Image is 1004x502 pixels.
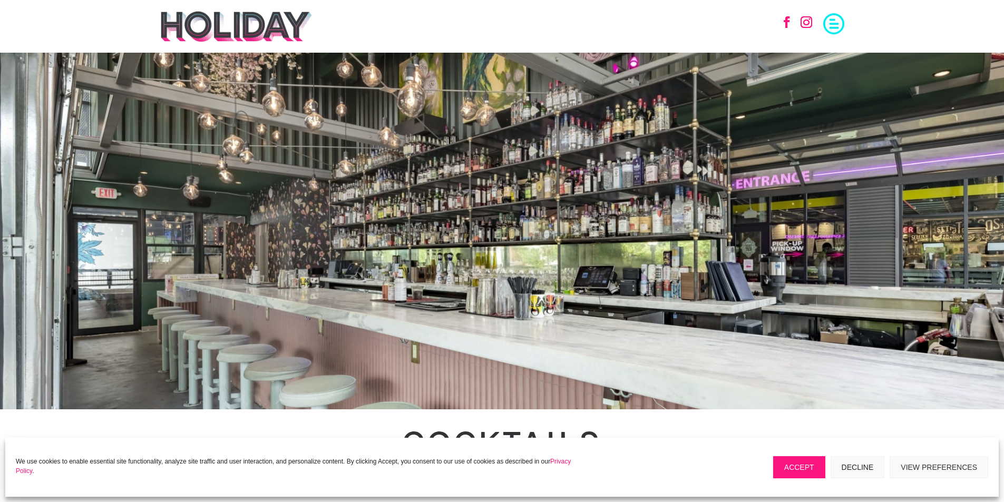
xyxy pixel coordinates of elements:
[795,11,818,34] a: Follow on Instagram
[402,428,602,462] h1: Cocktails
[773,456,825,478] button: Accept
[16,457,586,476] p: We use cookies to enable essential site functionality, analyze site traffic and user interaction,...
[775,11,798,34] a: Follow on Facebook
[160,11,313,42] img: holiday-logo-black
[831,456,885,478] button: Decline
[890,456,988,478] button: View preferences
[16,458,571,475] a: Privacy Policy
